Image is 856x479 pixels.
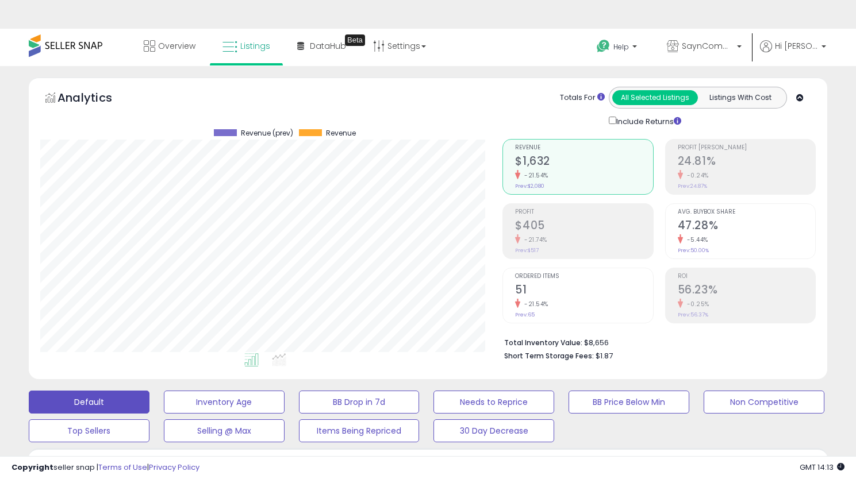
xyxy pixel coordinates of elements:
button: Inventory Age [164,391,285,414]
small: Prev: 56.37% [678,311,708,318]
small: Prev: $517 [515,247,539,254]
h2: 51 [515,283,652,299]
span: Revenue (prev) [241,129,293,137]
div: seller snap | | [11,462,199,473]
span: Help [613,42,629,52]
small: Prev: $2,080 [515,183,544,190]
span: 2025-09-15 14:13 GMT [800,462,845,473]
span: $1.87 [596,350,613,361]
span: Revenue [515,145,652,151]
button: Listings With Cost [697,90,783,105]
small: Prev: 65 [515,311,535,318]
small: -21.54% [520,171,548,180]
span: Avg. Buybox Share [678,209,815,215]
b: Short Term Storage Fees: [504,351,594,361]
b: Total Inventory Value: [504,338,582,347]
span: Revenue [326,129,356,137]
small: Prev: 24.87% [678,183,707,190]
a: Terms of Use [98,462,147,473]
a: Privacy Policy [149,462,199,473]
a: Settings [364,29,435,63]
span: Profit [PERSON_NAME] [678,145,815,151]
span: SaynCommerce [682,40,734,52]
a: Hi [PERSON_NAME] [760,40,826,66]
i: Get Help [596,39,611,53]
small: -0.25% [683,300,709,308]
a: SaynCommerce [658,29,750,66]
div: Tooltip anchor [345,34,365,46]
div: Totals For [560,92,605,103]
h2: $405 [515,219,652,234]
h2: $1,632 [515,154,652,170]
small: -21.74% [520,235,547,244]
h2: 24.81% [678,154,815,170]
a: Help [588,30,648,66]
button: Items Being Repriced [299,419,420,442]
button: Default [29,391,149,414]
small: Prev: 50.00% [678,247,709,254]
span: Listings [240,40,270,52]
button: BB Price Below Min [569,391,689,414]
small: -0.24% [683,171,709,180]
span: ROI [678,273,815,280]
button: BB Drop in 7d [299,391,420,414]
button: Selling @ Max [164,419,285,442]
a: DataHub [289,29,355,63]
span: Profit [515,209,652,215]
button: All Selected Listings [612,90,698,105]
span: Hi [PERSON_NAME] [775,40,818,52]
small: -21.54% [520,300,548,308]
span: Overview [158,40,195,52]
span: DataHub [310,40,346,52]
small: -5.44% [683,235,708,244]
button: 30 Day Decrease [433,419,554,442]
span: Ordered Items [515,273,652,280]
h2: 47.28% [678,219,815,234]
a: Listings [214,29,279,63]
button: Top Sellers [29,419,149,442]
div: Include Returns [600,114,695,128]
strong: Copyright [11,462,53,473]
h2: 56.23% [678,283,815,299]
h5: Analytics [57,90,135,109]
a: Overview [135,29,204,63]
button: Needs to Reprice [433,391,554,414]
button: Non Competitive [704,391,824,414]
li: $8,656 [504,335,807,349]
